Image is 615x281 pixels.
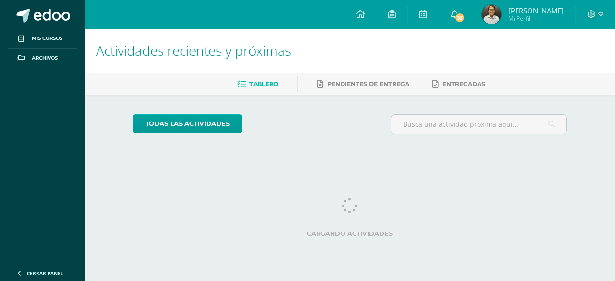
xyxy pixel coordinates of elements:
img: b14ed70c4f5b715c8c89e934ff9ae3ff.png [482,5,501,24]
span: Cerrar panel [27,270,63,277]
span: Mi Perfil [508,14,564,23]
input: Busca una actividad próxima aquí... [391,115,567,134]
span: Archivos [32,54,58,62]
a: Archivos [8,49,77,68]
span: [PERSON_NAME] [508,6,564,15]
span: Tablero [249,80,278,87]
a: Tablero [237,76,278,92]
label: Cargando actividades [133,230,567,237]
span: Pendientes de entrega [327,80,409,87]
span: Entregadas [443,80,485,87]
a: Entregadas [432,76,485,92]
span: Actividades recientes y próximas [96,41,291,60]
a: Mis cursos [8,29,77,49]
a: todas las Actividades [133,114,242,133]
span: 18 [455,12,465,23]
span: Mis cursos [32,35,62,42]
a: Pendientes de entrega [317,76,409,92]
